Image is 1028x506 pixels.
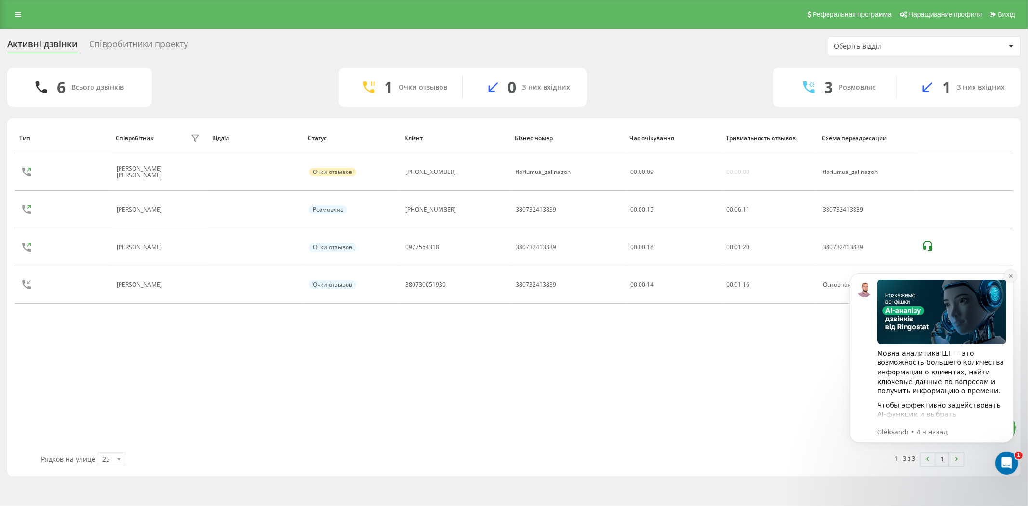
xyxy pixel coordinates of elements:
font: 06 [735,205,742,213]
font: 00:00:00 [727,168,750,176]
font: Час очікування [629,134,674,142]
font: 380732413839 [823,243,863,251]
font: Співробитники проекту [89,38,188,50]
font: 01 [735,280,742,289]
font: : [742,280,743,289]
font: 380732413839 [516,280,556,289]
font: 1 [942,77,951,97]
font: 00 [639,168,645,176]
font: 00:00:15 [630,205,654,213]
font: [PERSON_NAME] [117,243,162,251]
font: Співробітник [116,134,154,142]
font: [PERSON_NAME] [PERSON_NAME] [117,164,162,179]
font: : [645,168,647,176]
font: : [637,168,639,176]
font: [PHONE_NUMBER] [405,168,456,176]
font: 25 [102,454,110,464]
font: Розмовляє [839,82,876,92]
font: Тип [19,134,30,142]
font: 0977554318 [405,243,439,251]
font: : [742,205,743,213]
font: Схема переадресации [822,134,887,142]
font: [PHONE_NUMBER] [405,205,456,213]
font: 1 [385,77,393,97]
font: Розмовляє [313,205,343,213]
iframe: Интерком-чат в режиме реального времени [995,452,1018,475]
font: 3 [825,77,833,97]
font: Рядков на улице [41,454,95,464]
font: 01 [735,243,742,251]
font: 00:00:18 [630,243,654,251]
font: 09 [647,168,654,176]
font: Всього дзвінків [71,82,124,92]
font: Клієнт [404,134,423,142]
font: Тривиальность отзывов [726,134,796,142]
font: [PERSON_NAME] [117,280,162,289]
font: З них вхідних [957,82,1005,92]
font: 00 [630,168,637,176]
font: 16 [743,280,750,289]
iframe: Уведомления домофона сообщение [835,259,1028,480]
font: 380732413839 [516,205,556,213]
font: Реферальная программа [813,11,892,18]
font: : [734,280,735,289]
font: 00 [727,243,734,251]
font: 380732413839 [516,243,556,251]
font: 00 [727,280,734,289]
font: Статус [308,134,327,142]
font: floriumua_galinagoh [823,168,878,176]
font: 11 [743,205,750,213]
font: З них вхідних [522,82,571,92]
font: Наращивание профиля [908,11,982,18]
font: floriumua_galinagoh [516,168,571,176]
font: Відділ [212,134,229,142]
font: 00:00:14 [630,280,654,289]
font: 380730651939 [405,280,446,289]
font: 20 [743,243,750,251]
font: 00 [727,205,734,213]
font: Очки отзывов [313,168,352,176]
font: Очки отзывов [313,243,352,251]
font: Основная новая [823,280,870,289]
font: Вихід [998,11,1015,18]
font: 1 [1017,452,1021,458]
font: : [734,243,735,251]
font: Активні дзвінки [7,38,78,50]
font: : [734,205,735,213]
font: [PERSON_NAME] [117,205,162,213]
font: : [742,243,743,251]
font: 380732413839 [823,205,863,213]
font: 0 [508,77,517,97]
font: 6 [57,77,66,97]
font: Бізнес номер [515,134,553,142]
font: Оберіть відділ [834,41,881,51]
font: Очки отзывов [313,280,352,289]
font: Очки отзывов [399,82,448,92]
